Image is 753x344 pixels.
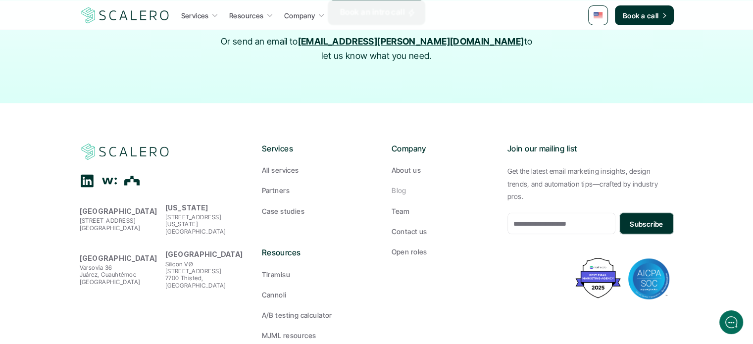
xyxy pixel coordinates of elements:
[262,330,362,340] a: MJML resources
[284,10,315,21] p: Company
[229,10,264,21] p: Resources
[392,205,410,216] p: Team
[392,226,492,236] a: Contact us
[630,218,663,229] p: Subscribe
[262,165,362,175] a: All services
[392,226,427,236] p: Contact us
[392,185,492,196] a: Blog
[262,309,332,320] p: A/B testing calculator
[262,205,362,216] a: Case studies
[392,205,492,216] a: Team
[615,5,674,25] a: Book a call
[262,185,290,196] p: Partners
[262,289,362,299] a: Cannoli
[623,10,659,21] p: Book a call
[165,260,246,289] p: Silicon VØ [STREET_ADDRESS] 7700 Thisted, [GEOGRAPHIC_DATA]
[262,269,362,279] a: Tiramisu
[80,142,171,161] img: Scalero company logotype
[262,143,362,155] p: Services
[8,64,190,85] button: New conversation
[619,212,673,234] button: Subscribe
[392,143,492,155] p: Company
[80,143,171,160] a: Scalero company logotype
[392,246,492,256] a: Open roles
[262,269,290,279] p: Tiramisu
[80,264,160,285] p: Varsovia 36 Juárez, Cuauhtémoc [GEOGRAPHIC_DATA]
[262,246,362,259] p: Resources
[719,310,743,334] iframe: gist-messenger-bubble-iframe
[298,36,524,47] a: [EMAIL_ADDRESS][PERSON_NAME][DOMAIN_NAME]
[216,35,538,63] p: Or send an email to to let us know what you need.
[262,205,304,216] p: Case studies
[83,280,125,287] span: We run on Gist
[392,185,406,196] p: Blog
[392,165,492,175] a: About us
[262,309,362,320] a: A/B testing calculator
[64,70,119,78] span: New conversation
[392,165,421,175] p: About us
[507,165,674,202] p: Get the latest email marketing insights, design trends, and automation tips—crafted by industry p...
[165,203,208,211] strong: [US_STATE]
[262,330,316,340] p: MJML resources
[262,289,287,299] p: Cannoli
[165,213,246,235] p: [STREET_ADDRESS] [US_STATE][GEOGRAPHIC_DATA]
[181,10,209,21] p: Services
[80,6,171,25] img: Scalero company logotype
[573,255,623,300] img: Best Email Marketing Agency 2025 - Recognized by Mailmodo
[262,165,299,175] p: All services
[507,143,674,155] p: Join our mailing list
[80,217,160,231] p: [STREET_ADDRESS] [GEOGRAPHIC_DATA]
[80,253,157,262] strong: [GEOGRAPHIC_DATA]
[80,206,157,215] strong: [GEOGRAPHIC_DATA]
[165,249,243,258] strong: [GEOGRAPHIC_DATA]
[392,246,427,256] p: Open roles
[80,6,171,24] a: Scalero company logotype
[262,185,362,196] a: Partners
